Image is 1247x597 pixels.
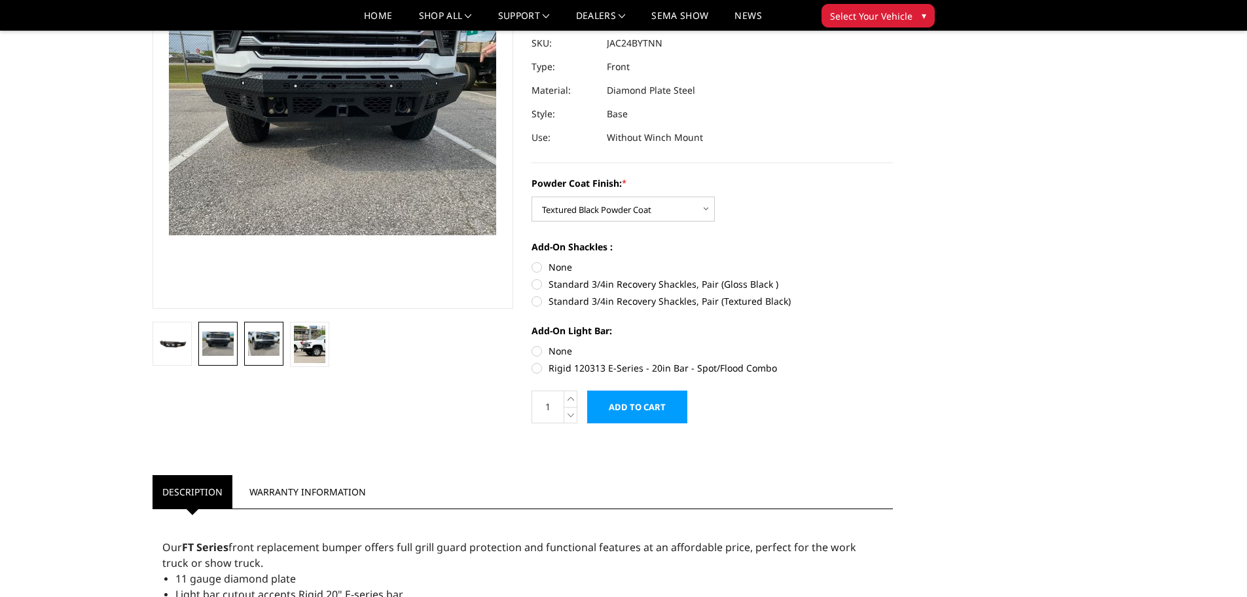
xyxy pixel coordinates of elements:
[240,475,376,509] a: Warranty Information
[607,55,630,79] dd: Front
[162,540,856,570] span: Our front replacement bumper offers full grill guard protection and functional features at an aff...
[294,326,325,363] img: 2024-2025 Chevrolet 2500-3500 - FT Series - Base Front Bumper
[532,55,597,79] dt: Type:
[175,571,296,586] span: 11 gauge diamond plate
[532,344,893,358] label: None
[202,332,234,355] img: 2024-2025 Chevrolet 2500-3500 - FT Series - Base Front Bumper
[532,294,893,308] label: Standard 3/4in Recovery Shackles, Pair (Textured Black)
[156,337,188,352] img: 2024-2025 Chevrolet 2500-3500 - FT Series - Base Front Bumper
[532,126,597,149] dt: Use:
[576,11,626,30] a: Dealers
[607,126,703,149] dd: Without Winch Mount
[822,4,935,28] button: Select Your Vehicle
[532,176,893,190] label: Powder Coat Finish:
[734,11,761,30] a: News
[607,31,662,55] dd: JAC24BYTNN
[607,102,628,126] dd: Base
[587,391,687,423] input: Add to Cart
[532,277,893,291] label: Standard 3/4in Recovery Shackles, Pair (Gloss Black )
[922,9,926,22] span: ▾
[532,361,893,375] label: Rigid 120313 E-Series - 20in Bar - Spot/Flood Combo
[419,11,472,30] a: shop all
[498,11,550,30] a: Support
[532,324,893,337] label: Add-On Light Bar:
[532,240,893,254] label: Add-On Shackles :
[364,11,392,30] a: Home
[532,79,597,102] dt: Material:
[532,31,597,55] dt: SKU:
[153,475,232,509] a: Description
[532,260,893,274] label: None
[651,11,708,30] a: SEMA Show
[182,540,228,554] strong: FT Series
[830,9,913,23] span: Select Your Vehicle
[607,79,695,102] dd: Diamond Plate Steel
[1182,534,1247,597] iframe: Chat Widget
[248,332,280,355] img: 2024-2025 Chevrolet 2500-3500 - FT Series - Base Front Bumper
[532,102,597,126] dt: Style:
